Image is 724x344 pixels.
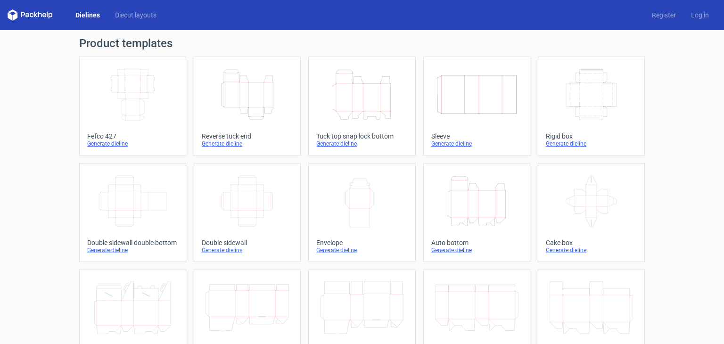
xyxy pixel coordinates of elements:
a: Double sidewallGenerate dieline [194,163,301,262]
a: Dielines [68,10,107,20]
a: Double sidewall double bottomGenerate dieline [79,163,186,262]
div: Generate dieline [316,140,407,147]
div: Generate dieline [431,246,522,254]
div: Reverse tuck end [202,132,293,140]
div: Generate dieline [87,246,178,254]
a: Rigid boxGenerate dieline [538,57,645,156]
a: Diecut layouts [107,10,164,20]
div: Fefco 427 [87,132,178,140]
a: Fefco 427Generate dieline [79,57,186,156]
div: Sleeve [431,132,522,140]
div: Generate dieline [431,140,522,147]
a: Log in [683,10,716,20]
a: Tuck top snap lock bottomGenerate dieline [308,57,415,156]
div: Double sidewall double bottom [87,239,178,246]
div: Generate dieline [202,246,293,254]
div: Auto bottom [431,239,522,246]
div: Envelope [316,239,407,246]
div: Generate dieline [546,140,637,147]
div: Cake box [546,239,637,246]
div: Rigid box [546,132,637,140]
div: Tuck top snap lock bottom [316,132,407,140]
div: Generate dieline [87,140,178,147]
div: Double sidewall [202,239,293,246]
div: Generate dieline [546,246,637,254]
a: Auto bottomGenerate dieline [423,163,530,262]
h1: Product templates [79,38,645,49]
a: EnvelopeGenerate dieline [308,163,415,262]
a: Cake boxGenerate dieline [538,163,645,262]
div: Generate dieline [202,140,293,147]
div: Generate dieline [316,246,407,254]
a: Reverse tuck endGenerate dieline [194,57,301,156]
a: Register [644,10,683,20]
a: SleeveGenerate dieline [423,57,530,156]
